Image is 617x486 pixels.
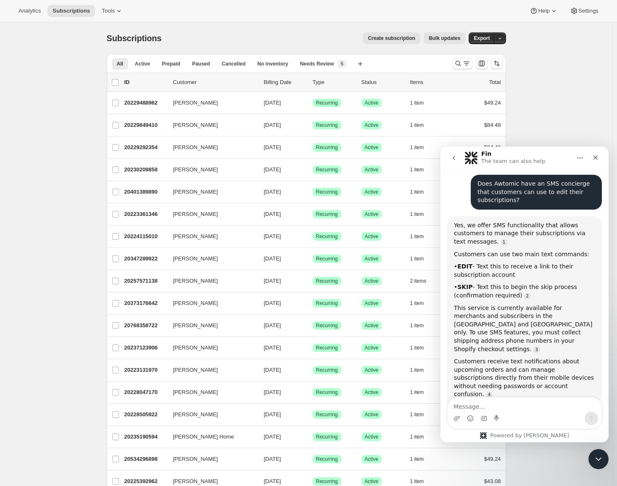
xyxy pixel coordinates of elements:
[13,5,46,17] button: Analytics
[410,456,424,462] span: 1 item
[365,144,379,151] span: Active
[365,278,379,284] span: Active
[124,342,501,354] div: 20237123906[PERSON_NAME][DATE]SuccessRecurringSuccessActive1 item$84.48
[168,96,252,110] button: [PERSON_NAME]
[410,144,424,151] span: 1 item
[173,344,218,352] span: [PERSON_NAME]
[124,366,166,374] p: 20223131970
[124,297,501,309] div: 20373176642[PERSON_NAME][DATE]SuccessRecurringSuccessActive1 item$142.56
[264,344,281,351] span: [DATE]
[117,60,123,67] span: All
[264,278,281,284] span: [DATE]
[124,78,501,87] div: IDCustomerBilling DateTypeStatusItemsTotal
[173,455,218,463] span: [PERSON_NAME]
[588,449,609,469] iframe: Intercom live chat
[410,364,433,376] button: 1 item
[489,78,501,87] p: Total
[264,78,306,87] p: Billing Date
[173,388,218,397] span: [PERSON_NAME]
[316,166,338,173] span: Recurring
[264,100,281,106] span: [DATE]
[316,211,338,218] span: Recurring
[410,142,433,153] button: 1 item
[168,185,252,199] button: [PERSON_NAME]
[484,478,501,484] span: $43.08
[264,322,281,328] span: [DATE]
[102,8,115,14] span: Tools
[365,122,379,129] span: Active
[353,58,367,70] button: Create new view
[365,322,379,329] span: Active
[410,431,433,443] button: 1 item
[410,78,452,87] div: Items
[124,431,501,443] div: 20235190594[PERSON_NAME] Home[DATE]SuccessRecurringSuccessActive1 item$91.48
[491,58,503,69] button: Sort the results
[469,32,495,44] button: Export
[257,60,288,67] span: No inventory
[316,433,338,440] span: Recurring
[124,208,501,220] div: 20223361346[PERSON_NAME][DATE]SuccessRecurringSuccessActive1 item$49.24
[124,453,501,465] div: 20534296898[PERSON_NAME][DATE]SuccessRecurringSuccessActive1 item$49.24
[173,299,218,307] span: [PERSON_NAME]
[340,60,343,67] span: 5
[365,255,379,262] span: Active
[264,166,281,173] span: [DATE]
[316,344,338,351] span: Recurring
[410,433,424,440] span: 1 item
[410,122,424,129] span: 1 item
[264,478,281,484] span: [DATE]
[173,188,218,196] span: [PERSON_NAME]
[410,253,433,265] button: 1 item
[264,433,281,440] span: [DATE]
[97,5,128,17] button: Tools
[173,255,218,263] span: [PERSON_NAME]
[107,34,162,43] span: Subscriptions
[476,58,488,69] button: Customize table column order and visibility
[124,275,501,287] div: 20257571138[PERSON_NAME][DATE]SuccessRecurringSuccessActive2 items$56.28
[168,208,252,221] button: [PERSON_NAME]
[410,208,433,220] button: 1 item
[316,389,338,396] span: Recurring
[365,100,379,106] span: Active
[173,78,257,87] p: Customer
[124,344,166,352] p: 20237123906
[316,122,338,129] span: Recurring
[124,210,166,218] p: 20223361346
[410,97,433,109] button: 1 item
[168,363,252,377] button: [PERSON_NAME]
[124,99,166,107] p: 20229488962
[124,477,166,486] p: 20225392962
[410,300,424,307] span: 1 item
[424,32,465,44] button: Bulk updates
[173,433,234,441] span: [PERSON_NAME] Home
[410,186,433,198] button: 1 item
[410,189,424,195] span: 1 item
[410,100,424,106] span: 1 item
[124,410,166,419] p: 20228505922
[316,367,338,373] span: Recurring
[124,321,166,330] p: 20768358722
[264,300,281,306] span: [DATE]
[124,253,501,265] div: 20347289922[PERSON_NAME][DATE]SuccessRecurringSuccessActive1 item$23.72
[168,230,252,243] button: [PERSON_NAME]
[316,322,338,329] span: Recurring
[192,60,210,67] span: Paused
[173,410,218,419] span: [PERSON_NAME]
[410,297,433,309] button: 1 item
[264,122,281,128] span: [DATE]
[124,388,166,397] p: 20228047170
